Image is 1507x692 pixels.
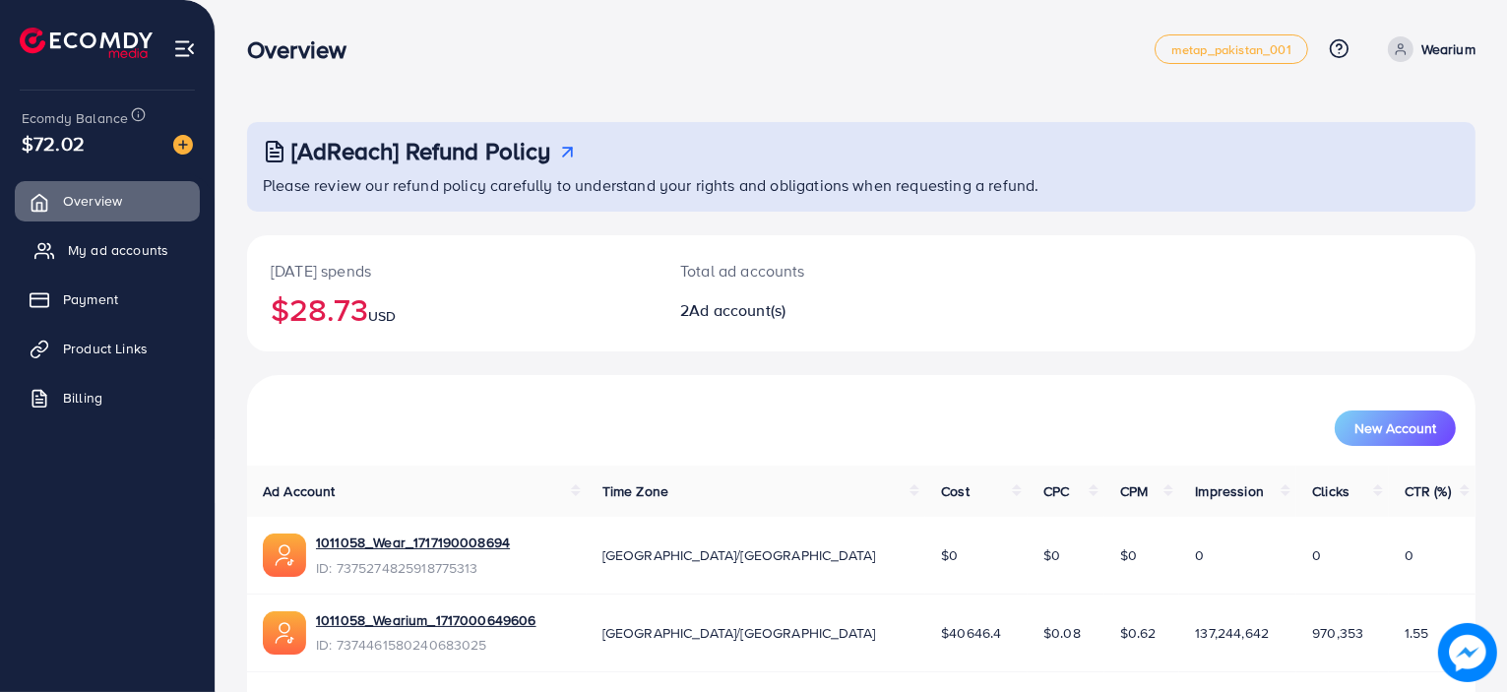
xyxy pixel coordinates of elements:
h3: Overview [247,35,362,64]
span: Ecomdy Balance [22,108,128,128]
span: 970,353 [1312,623,1363,643]
h2: $28.73 [271,290,633,328]
span: $0.08 [1043,623,1081,643]
a: Overview [15,181,200,220]
span: ID: 7374461580240683025 [316,635,536,655]
span: CPC [1043,481,1069,501]
span: $72.02 [22,129,85,157]
span: $0.62 [1120,623,1157,643]
span: [GEOGRAPHIC_DATA]/[GEOGRAPHIC_DATA] [602,623,876,643]
img: tab_keywords_by_traffic_grey.svg [196,114,212,130]
img: logo_orange.svg [31,31,47,47]
span: Impression [1195,481,1264,501]
span: 137,244,642 [1195,623,1269,643]
span: $40646.4 [941,623,1001,643]
img: menu [173,37,196,60]
span: metap_pakistan_001 [1171,43,1291,56]
span: New Account [1354,421,1436,435]
span: $0 [1043,545,1060,565]
span: Payment [63,289,118,309]
img: tab_domain_overview_orange.svg [53,114,69,130]
img: ic-ads-acc.e4c84228.svg [263,534,306,577]
a: Billing [15,378,200,417]
span: 1.55 [1405,623,1429,643]
img: website_grey.svg [31,51,47,67]
span: 0 [1312,545,1321,565]
h3: [AdReach] Refund Policy [291,137,551,165]
span: Ad Account [263,481,336,501]
button: New Account [1335,410,1456,446]
span: CPM [1120,481,1148,501]
span: Time Zone [602,481,668,501]
a: 1011058_Wear_1717190008694 [316,533,510,552]
div: v 4.0.25 [55,31,96,47]
p: [DATE] spends [271,259,633,283]
span: 0 [1405,545,1413,565]
img: logo [20,28,153,58]
span: Ad account(s) [689,299,785,321]
span: [GEOGRAPHIC_DATA]/[GEOGRAPHIC_DATA] [602,545,876,565]
span: Clicks [1312,481,1350,501]
p: Please review our refund policy carefully to understand your rights and obligations when requesti... [263,173,1464,197]
span: $0 [1120,545,1137,565]
span: ID: 7375274825918775313 [316,558,510,578]
p: Wearium [1421,37,1476,61]
span: 0 [1195,545,1204,565]
span: My ad accounts [68,240,168,260]
a: 1011058_Wearium_1717000649606 [316,610,536,630]
img: image [1438,623,1497,682]
a: metap_pakistan_001 [1155,34,1308,64]
div: Keywords by Traffic [218,116,332,129]
img: ic-ads-acc.e4c84228.svg [263,611,306,655]
span: Cost [941,481,970,501]
div: Domain: [DOMAIN_NAME] [51,51,217,67]
a: My ad accounts [15,230,200,270]
span: $0 [941,545,958,565]
span: CTR (%) [1405,481,1451,501]
span: Billing [63,388,102,408]
div: Domain Overview [75,116,176,129]
span: Product Links [63,339,148,358]
a: Wearium [1380,36,1476,62]
a: Product Links [15,329,200,368]
img: image [173,135,193,155]
p: Total ad accounts [680,259,940,283]
span: Overview [63,191,122,211]
h2: 2 [680,301,940,320]
span: USD [368,306,396,326]
a: Payment [15,280,200,319]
